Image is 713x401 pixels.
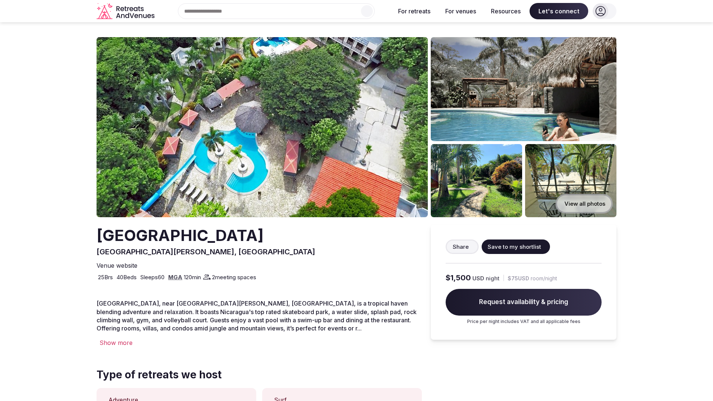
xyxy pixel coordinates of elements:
[97,339,422,347] div: Show more
[486,274,499,282] span: night
[472,274,484,282] span: USD
[531,275,557,282] span: room/night
[431,144,522,217] img: Venue gallery photo
[97,368,222,382] span: Type of retreats we host
[98,273,113,281] span: 25 Brs
[212,273,256,281] span: 2 meeting spaces
[168,274,182,281] a: MGA
[97,300,417,332] span: [GEOGRAPHIC_DATA], near [GEOGRAPHIC_DATA][PERSON_NAME], [GEOGRAPHIC_DATA], is a tropical haven bl...
[446,239,479,254] button: Share
[525,144,616,217] img: Venue gallery photo
[431,37,616,141] img: Venue gallery photo
[453,243,469,251] span: Share
[97,3,156,20] a: Visit the homepage
[97,261,137,270] span: Venue website
[446,273,471,283] span: $1,500
[140,273,165,281] span: Sleeps 60
[482,239,550,254] button: Save to my shortlist
[392,3,436,19] button: For retreats
[439,3,482,19] button: For venues
[97,3,156,20] svg: Retreats and Venues company logo
[446,319,602,325] p: Price per night includes VAT and all applicable fees
[184,273,201,281] span: 120 min
[530,3,588,19] span: Let's connect
[97,225,315,247] h2: [GEOGRAPHIC_DATA]
[488,243,541,251] span: Save to my shortlist
[446,289,602,316] span: Request availability & pricing
[485,3,527,19] button: Resources
[502,274,505,282] div: |
[97,37,428,217] img: Venue cover photo
[117,273,137,281] span: 40 Beds
[508,275,529,282] span: $75 USD
[556,194,613,213] button: View all photos
[97,247,315,256] span: [GEOGRAPHIC_DATA][PERSON_NAME], [GEOGRAPHIC_DATA]
[97,261,140,270] a: Venue website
